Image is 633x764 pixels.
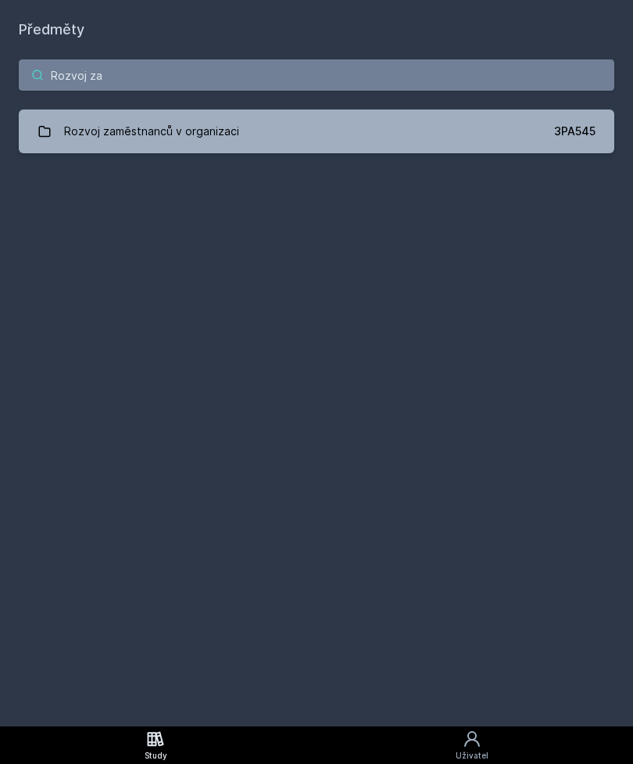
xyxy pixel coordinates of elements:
div: Uživatel [456,750,488,762]
h1: Předměty [19,19,614,41]
div: 3PA545 [554,124,595,139]
div: Study [145,750,167,762]
div: Rozvoj zaměstnanců v organizaci [64,116,239,147]
a: Rozvoj zaměstnanců v organizaci 3PA545 [19,109,614,153]
input: Název nebo ident předmětu… [19,59,614,91]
